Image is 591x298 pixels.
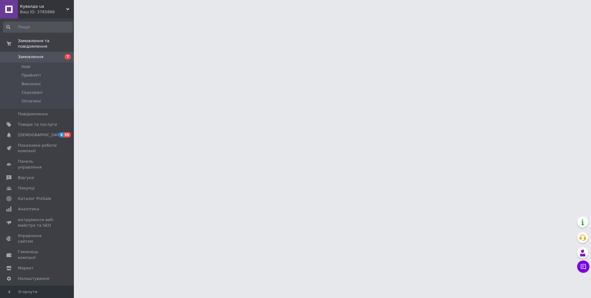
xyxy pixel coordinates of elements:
[3,22,73,33] input: Пошук
[65,54,71,59] span: 7
[18,233,57,244] span: Управління сайтом
[18,54,43,60] span: Замовлення
[22,73,41,78] span: Прийняті
[18,265,34,271] span: Маркет
[18,249,57,260] span: Гаманець компанії
[18,159,57,170] span: Панель управління
[64,132,71,137] span: 55
[18,38,74,49] span: Замовлення та повідомлення
[18,196,51,201] span: Каталог ProSale
[18,276,49,281] span: Налаштування
[577,260,589,273] button: Чат з покупцем
[22,90,42,95] span: Скасовані
[18,206,39,212] span: Аналітика
[20,9,74,15] div: Ваш ID: 3785886
[20,4,66,9] span: Кувалда ua
[18,175,34,181] span: Відгуки
[18,185,34,191] span: Покупці
[22,98,41,104] span: Оплачені
[18,122,57,127] span: Товари та послуги
[18,111,48,117] span: Повідомлення
[18,132,63,138] span: [DEMOGRAPHIC_DATA]
[18,217,57,228] span: Інструменти веб-майстра та SEO
[22,81,41,87] span: Виконані
[18,143,57,154] span: Показники роботи компанії
[59,132,64,137] span: 4
[22,64,30,70] span: Нові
